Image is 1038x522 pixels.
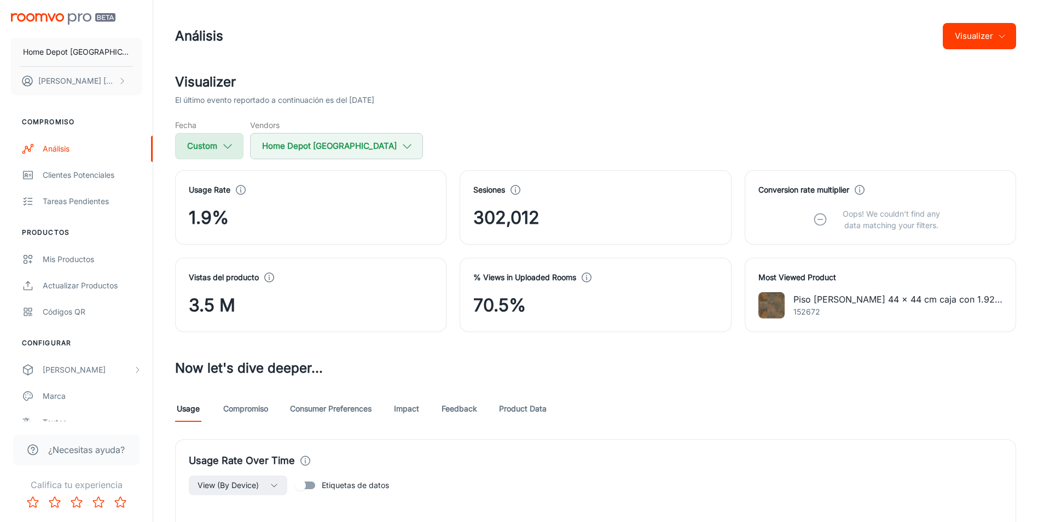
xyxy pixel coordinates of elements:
span: 302,012 [473,205,540,231]
a: Consumer Preferences [290,396,372,422]
p: 152672 [793,306,1002,318]
h4: Usage Rate [189,184,230,196]
button: Rate 5 star [109,491,131,513]
button: Rate 4 star [88,491,109,513]
p: Home Depot [GEOGRAPHIC_DATA] [23,46,130,58]
h1: Análisis [175,26,223,46]
span: 1.9% [189,205,229,231]
span: 3.5 M [189,292,235,318]
p: [PERSON_NAME] [PERSON_NAME] [38,75,115,87]
div: Actualizar productos [43,280,142,292]
h3: Now let's dive deeper... [175,358,1016,378]
button: View (By Device) [189,475,287,495]
a: Usage [175,396,201,422]
button: Home Depot [GEOGRAPHIC_DATA] [250,133,423,159]
p: El último evento reportado a continuación es del [DATE] [175,94,374,106]
a: Compromiso [223,396,268,422]
span: Etiquetas de datos [322,479,389,491]
p: Oops! We couldn’t find any data matching your filters. [834,208,948,231]
div: Textos [43,416,142,428]
h4: Most Viewed Product [758,271,1002,283]
p: Califica tu experiencia [9,478,144,491]
h4: Sesiones [473,184,505,196]
h4: Usage Rate Over Time [189,453,295,468]
h4: Vistas del producto [189,271,259,283]
button: Custom [175,133,243,159]
h5: Vendors [250,119,423,131]
span: View (By Device) [198,479,259,492]
h4: Conversion rate multiplier [758,184,849,196]
div: [PERSON_NAME] [43,364,133,376]
p: Piso [PERSON_NAME] 44 x 44 cm caja con 1.92 m2 [793,293,1002,306]
div: Tareas pendientes [43,195,142,207]
button: Home Depot [GEOGRAPHIC_DATA] [11,38,142,66]
button: Rate 1 star [22,491,44,513]
div: Marca [43,390,142,402]
h2: Visualizer [175,72,1016,92]
div: Mis productos [43,253,142,265]
div: Análisis [43,143,142,155]
h4: % Views in Uploaded Rooms [473,271,576,283]
div: Códigos QR [43,306,142,318]
a: Product Data [499,396,547,422]
button: [PERSON_NAME] [PERSON_NAME] [11,67,142,95]
h5: Fecha [175,119,243,131]
button: Visualizer [943,23,1016,49]
div: Clientes potenciales [43,169,142,181]
span: ¿Necesitas ayuda? [48,443,125,456]
button: Rate 3 star [66,491,88,513]
span: 70.5% [473,292,526,318]
img: Piso cerámico roques 44 x 44 cm caja con 1.92 m2 [758,292,785,318]
a: Impact [393,396,420,422]
button: Rate 2 star [44,491,66,513]
a: Feedback [442,396,477,422]
img: Roomvo PRO Beta [11,13,115,25]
